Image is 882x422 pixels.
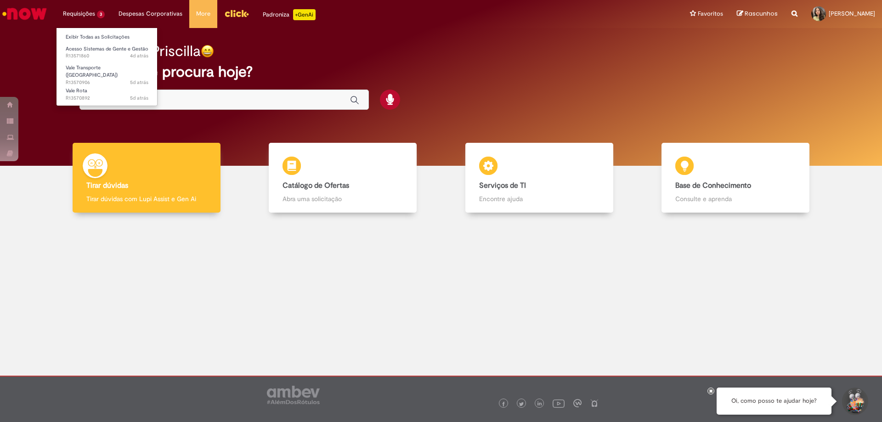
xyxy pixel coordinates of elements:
[224,6,249,20] img: click_logo_yellow_360x200.png
[737,10,778,18] a: Rascunhos
[245,143,441,213] a: Catálogo de Ofertas Abra uma solicitação
[97,11,105,18] span: 3
[130,79,148,86] time: 26/09/2025 14:44:33
[130,95,148,101] time: 26/09/2025 14:41:13
[573,399,582,407] img: logo_footer_workplace.png
[638,143,834,213] a: Base de Conhecimento Consulte e aprenda
[201,45,214,58] img: happy-face.png
[57,86,158,103] a: Aberto R13570892 : Vale Rota
[590,399,599,407] img: logo_footer_naosei.png
[79,64,803,80] h2: O que você procura hoje?
[283,181,349,190] b: Catálogo de Ofertas
[57,32,158,42] a: Exibir Todas as Solicitações
[130,79,148,86] span: 5d atrás
[86,194,207,203] p: Tirar dúvidas com Lupi Assist e Gen Ai
[745,9,778,18] span: Rascunhos
[519,402,524,406] img: logo_footer_twitter.png
[119,9,182,18] span: Despesas Corporativas
[841,388,868,415] button: Iniciar Conversa de Suporte
[717,388,831,415] div: Oi, como posso te ajudar hoje?
[66,95,148,102] span: R13570892
[675,181,751,190] b: Base de Conhecimento
[293,9,316,20] p: +GenAi
[675,194,796,203] p: Consulte e aprenda
[553,397,565,409] img: logo_footer_youtube.png
[66,64,118,79] span: Vale Transporte ([GEOGRAPHIC_DATA])
[57,44,158,61] a: Aberto R13571860 : Acesso Sistemas de Gente e Gestão
[501,402,506,406] img: logo_footer_facebook.png
[130,95,148,101] span: 5d atrás
[1,5,48,23] img: ServiceNow
[263,9,316,20] div: Padroniza
[48,143,245,213] a: Tirar dúvidas Tirar dúvidas com Lupi Assist e Gen Ai
[479,194,599,203] p: Encontre ajuda
[829,10,875,17] span: [PERSON_NAME]
[86,181,128,190] b: Tirar dúvidas
[267,386,320,404] img: logo_footer_ambev_rotulo_gray.png
[537,401,542,407] img: logo_footer_linkedin.png
[56,28,158,106] ul: Requisições
[57,63,158,83] a: Aberto R13570906 : Vale Transporte (VT)
[479,181,526,190] b: Serviços de TI
[283,194,403,203] p: Abra uma solicitação
[130,52,148,59] span: 4d atrás
[66,45,148,52] span: Acesso Sistemas de Gente e Gestão
[63,9,95,18] span: Requisições
[130,52,148,59] time: 26/09/2025 16:59:39
[196,9,210,18] span: More
[66,52,148,60] span: R13571860
[441,143,638,213] a: Serviços de TI Encontre ajuda
[698,9,723,18] span: Favoritos
[66,79,148,86] span: R13570906
[66,87,87,94] span: Vale Rota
